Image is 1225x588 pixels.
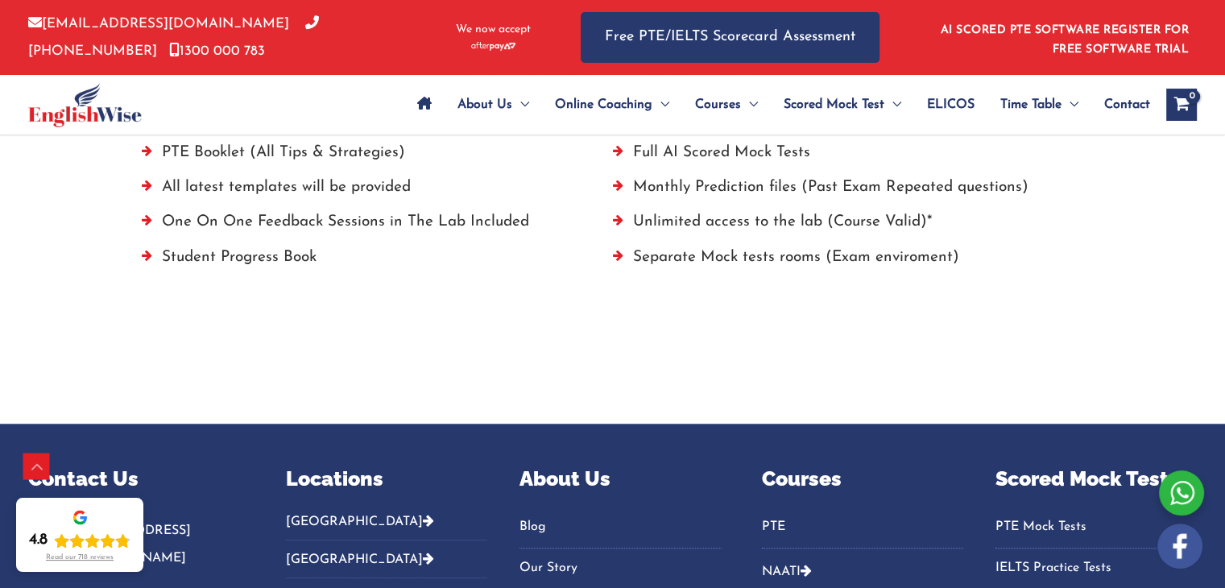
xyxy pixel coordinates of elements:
a: 1300 000 783 [169,44,265,58]
span: Menu Toggle [741,77,758,133]
nav: Site Navigation: Main Menu [404,77,1150,133]
li: Unlimited access to the lab (Course Valid)* [613,209,1084,243]
p: Locations [286,464,487,495]
div: 4.8 [29,531,48,550]
a: Contact [1091,77,1150,133]
a: Time TableMenu Toggle [987,77,1091,133]
a: [EMAIL_ADDRESS][DOMAIN_NAME] [28,17,289,31]
span: Menu Toggle [512,77,529,133]
button: [GEOGRAPHIC_DATA] [286,514,487,540]
a: NAATI [762,565,801,578]
li: Monthly Prediction files (Past Exam Repeated questions) [613,174,1084,209]
li: PTE Booklet (All Tips & Strategies) [142,139,613,174]
nav: Menu [762,514,963,548]
a: ELICOS [914,77,987,133]
a: Blog [519,514,721,540]
span: Online Coaching [555,77,652,133]
span: Time Table [1000,77,1062,133]
div: Read our 718 reviews [46,553,114,562]
a: About UsMenu Toggle [445,77,542,133]
a: [PHONE_NUMBER] [28,17,319,57]
a: Online CoachingMenu Toggle [542,77,682,133]
a: PTE [762,514,963,540]
span: Menu Toggle [652,77,669,133]
a: IELTS Practice Tests [995,555,1197,582]
a: PTE Mock Tests [995,514,1197,540]
div: Rating: 4.8 out of 5 [29,531,130,550]
a: AI SCORED PTE SOFTWARE REGISTER FOR FREE SOFTWARE TRIAL [941,24,1190,56]
li: One On One Feedback Sessions in The Lab Included [142,209,613,243]
a: Free PTE/IELTS Scorecard Assessment [581,12,879,63]
a: Our Story [519,555,721,582]
p: Contact Us [28,464,246,495]
p: Scored Mock Test [995,464,1197,495]
span: Scored Mock Test [784,77,884,133]
aside: Header Widget 1 [931,11,1197,64]
span: Courses [695,77,741,133]
span: Menu Toggle [884,77,901,133]
span: Menu Toggle [1062,77,1078,133]
li: All latest templates will be provided [142,174,613,209]
li: Student Progress Book [142,244,613,279]
span: ELICOS [927,77,975,133]
a: CoursesMenu Toggle [682,77,771,133]
button: [GEOGRAPHIC_DATA] [286,540,487,578]
p: Courses [762,464,963,495]
span: About Us [457,77,512,133]
img: white-facebook.png [1157,524,1202,569]
li: Full AI Scored Mock Tests [613,139,1084,174]
span: Contact [1104,77,1150,133]
p: About Us [519,464,721,495]
li: Separate Mock tests rooms (Exam enviroment) [613,244,1084,279]
img: cropped-ew-logo [28,83,142,127]
a: View Shopping Cart, empty [1166,89,1197,121]
a: Scored Mock TestMenu Toggle [771,77,914,133]
img: Afterpay-Logo [471,42,515,51]
span: We now accept [456,22,531,38]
